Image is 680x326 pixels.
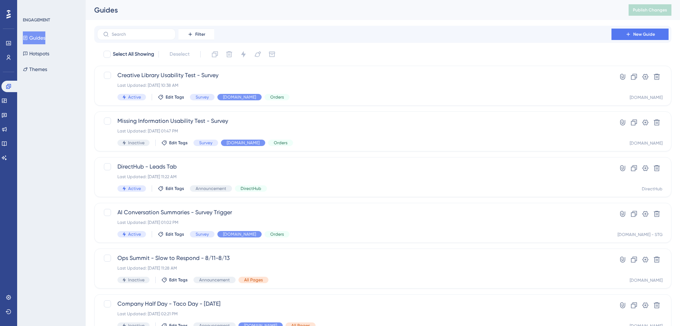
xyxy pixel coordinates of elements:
div: Guides [94,5,611,15]
span: Active [128,186,141,191]
div: [DOMAIN_NAME] [630,277,663,283]
span: Inactive [128,277,145,283]
span: Inactive [128,140,145,146]
span: Survey [196,94,209,100]
div: [DOMAIN_NAME] [630,95,663,100]
span: [DOMAIN_NAME] [223,94,256,100]
div: ENGAGEMENT [23,17,50,23]
button: Guides [23,31,45,44]
span: DirectHub [241,186,261,191]
span: Orders [274,140,287,146]
div: Last Updated: [DATE] 02:21 PM [117,311,591,317]
span: Publish Changes [633,7,667,13]
button: Publish Changes [629,4,671,16]
span: [DOMAIN_NAME] [223,231,256,237]
span: [DOMAIN_NAME] [227,140,260,146]
span: Edit Tags [166,231,184,237]
span: Edit Tags [169,277,188,283]
div: Last Updated: [DATE] 01:02 PM [117,220,591,225]
span: Active [128,94,141,100]
span: Deselect [170,50,190,59]
span: Announcement [199,277,230,283]
button: New Guide [611,29,669,40]
span: Orders [270,231,284,237]
div: [DOMAIN_NAME] - STG [618,232,663,237]
span: Missing Information Usability Test - Survey [117,117,591,125]
span: Company Half Day - Taco Day - [DATE] [117,300,591,308]
div: Last Updated: [DATE] 10:38 AM [117,82,591,88]
span: Select All Showing [113,50,154,59]
span: Survey [199,140,212,146]
button: Hotspots [23,47,49,60]
span: New Guide [633,31,655,37]
input: Search [112,32,170,37]
span: AI Conversation Summaries - Survey Trigger [117,208,591,217]
button: Edit Tags [161,140,188,146]
span: Active [128,231,141,237]
button: Filter [178,29,214,40]
span: Orders [270,94,284,100]
span: Edit Tags [166,186,184,191]
button: Edit Tags [158,231,184,237]
button: Deselect [163,48,196,61]
div: DirectHub [642,186,663,192]
span: Creative Library Usability Test - Survey [117,71,591,80]
div: Last Updated: [DATE] 11:22 AM [117,174,591,180]
span: Announcement [196,186,226,191]
span: Ops Summit - Slow to Respond - 8/11-8/13 [117,254,591,262]
span: Edit Tags [166,94,184,100]
button: Themes [23,63,47,76]
span: DirectHub - Leads Tab [117,162,591,171]
span: Edit Tags [169,140,188,146]
button: Edit Tags [158,186,184,191]
span: Survey [196,231,209,237]
div: Last Updated: [DATE] 11:28 AM [117,265,591,271]
div: Last Updated: [DATE] 01:47 PM [117,128,591,134]
span: Filter [195,31,205,37]
span: All Pages [244,277,263,283]
button: Edit Tags [158,94,184,100]
button: Edit Tags [161,277,188,283]
div: [DOMAIN_NAME] [630,140,663,146]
